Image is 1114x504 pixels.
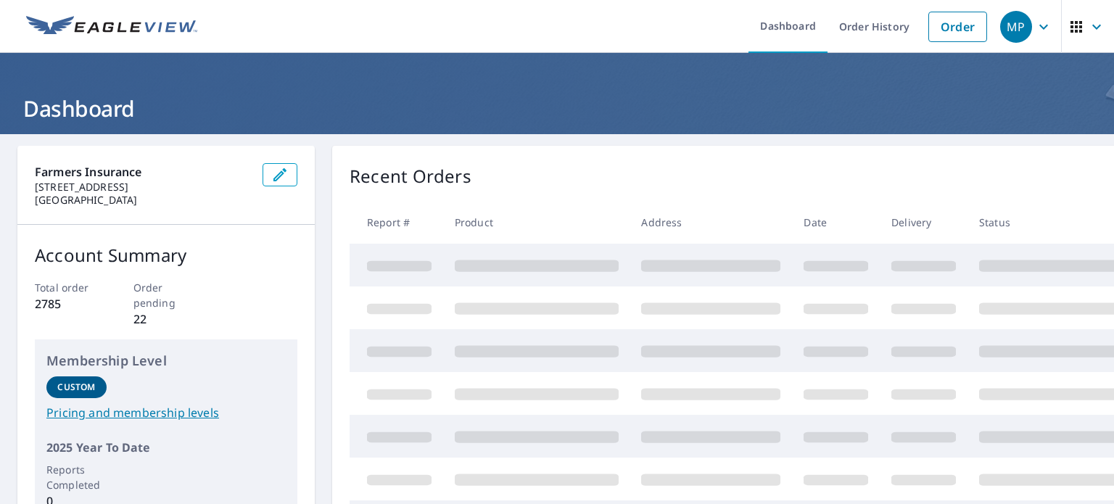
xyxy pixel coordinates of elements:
[928,12,987,42] a: Order
[880,201,967,244] th: Delivery
[46,439,286,456] p: 2025 Year To Date
[792,201,880,244] th: Date
[35,181,251,194] p: [STREET_ADDRESS]
[17,94,1097,123] h1: Dashboard
[630,201,792,244] th: Address
[443,201,630,244] th: Product
[350,163,471,189] p: Recent Orders
[57,381,95,394] p: Custom
[133,310,199,328] p: 22
[46,404,286,421] a: Pricing and membership levels
[35,280,101,295] p: Total order
[35,242,297,268] p: Account Summary
[350,201,443,244] th: Report #
[46,462,107,492] p: Reports Completed
[26,16,197,38] img: EV Logo
[1000,11,1032,43] div: MP
[35,163,251,181] p: Farmers Insurance
[35,295,101,313] p: 2785
[133,280,199,310] p: Order pending
[46,351,286,371] p: Membership Level
[35,194,251,207] p: [GEOGRAPHIC_DATA]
